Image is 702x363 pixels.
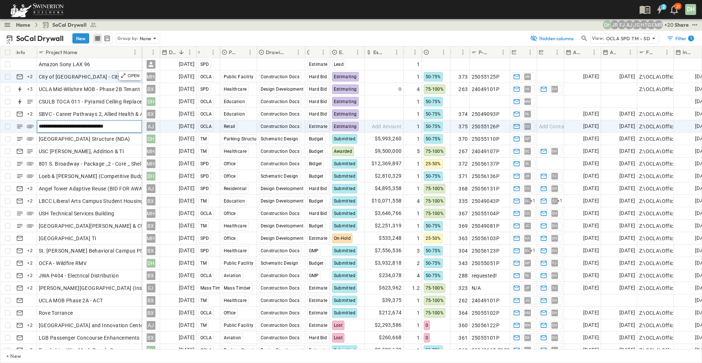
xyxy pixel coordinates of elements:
[261,136,298,141] span: Schematic Design
[117,35,138,42] p: Group by:
[619,197,635,205] span: [DATE]
[147,72,155,81] div: MH
[583,122,599,131] span: [DATE]
[142,46,160,58] div: Owner
[619,147,635,155] span: [DATE]
[131,48,139,57] button: Menu
[147,209,155,218] div: MH
[179,72,195,81] span: [DATE]
[309,174,324,179] span: Budget
[334,211,356,216] span: Submitted
[72,33,89,44] button: New
[309,223,324,228] span: Budget
[472,185,500,192] span: 25056131P
[453,48,461,56] button: Sort
[573,49,580,56] p: Anticipated Start
[179,159,195,168] span: [DATE]
[102,34,112,43] button: kanban view
[39,110,185,118] span: SBVC - Career Pathways 2, Allied Health & Aeronautics Bldg's
[224,99,245,104] span: Education
[472,123,500,130] span: 25055126P
[375,135,402,143] span: $5,993,260
[582,48,590,56] button: Sort
[179,110,195,118] span: [DATE]
[200,74,212,79] span: OCLA
[200,124,212,129] span: OCLA
[472,86,500,93] span: 24049101P
[472,148,500,155] span: 24049107P
[26,197,34,205] div: + 2
[472,73,500,80] span: 25055125P
[592,34,605,42] p: View:
[685,4,696,15] div: DH
[42,21,97,29] a: SoCal Drywall
[545,48,553,56] button: Sort
[334,149,352,154] span: Awarded
[294,48,303,57] button: Menu
[458,48,467,57] button: Menu
[426,211,444,216] span: 75-100%
[147,222,155,230] div: BX
[46,49,77,56] p: Project Name
[309,124,328,129] span: Estimate
[618,20,626,29] div: Francisco J. Sanchez (frsanchez@swinerton.com)
[334,124,357,129] span: Estimating
[583,135,599,143] span: [DATE]
[675,21,689,29] div: Share
[147,85,155,94] div: BX
[261,186,304,191] span: Design Development
[339,49,344,56] p: Estimate Status
[39,61,90,68] span: Amazon Sony LAX 96
[411,48,419,57] button: Menu
[261,211,300,216] span: Construction Docs
[200,136,207,141] span: TM
[261,99,300,104] span: Construction Docs
[92,33,113,44] div: table view
[309,161,322,166] span: Bidget
[384,48,392,56] button: Sort
[261,161,300,166] span: Construction Docs
[472,135,500,143] span: 25055110P
[619,110,635,118] span: [DATE]
[147,147,155,156] div: MH
[147,172,155,181] div: DH
[583,159,599,168] span: [DATE]
[261,174,298,179] span: Schematic Design
[525,126,530,126] span: CD
[526,48,535,57] button: Menu
[52,21,87,29] span: SoCal Drywall
[619,135,635,143] span: [DATE]
[583,147,599,155] span: [DATE]
[458,173,468,180] span: 371
[458,86,468,93] span: 263
[16,33,64,44] p: SoCal Drywall
[224,211,236,216] span: Office
[39,160,171,167] span: 801 S. Broadway - Package _2 - Core _ Shell Renovation
[224,136,261,141] span: Parking Structure
[140,35,151,42] p: None
[667,35,694,42] div: Filter
[472,110,500,118] span: 25049093P
[334,74,357,79] span: Estimating
[518,48,526,56] button: Sort
[426,174,441,179] span: 50-75%
[664,33,696,44] button: Filter1
[147,197,155,205] div: BX
[39,197,144,205] span: LBCC Liberal Arts Campus Student Housing
[39,173,150,180] span: Loeb & [PERSON_NAME] (Competitive Budget)
[246,48,254,57] button: Menu
[9,2,65,17] img: 6c363589ada0b36f064d841b69d3a419a338230e66bb0a533688fa5cc3e9e735.png
[179,85,195,93] span: [DATE]
[458,123,468,130] span: 375
[266,49,284,56] p: Drawing Status
[417,197,420,205] span: 4
[286,48,294,56] button: Sort
[345,48,353,56] button: Sort
[79,48,87,56] button: Sort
